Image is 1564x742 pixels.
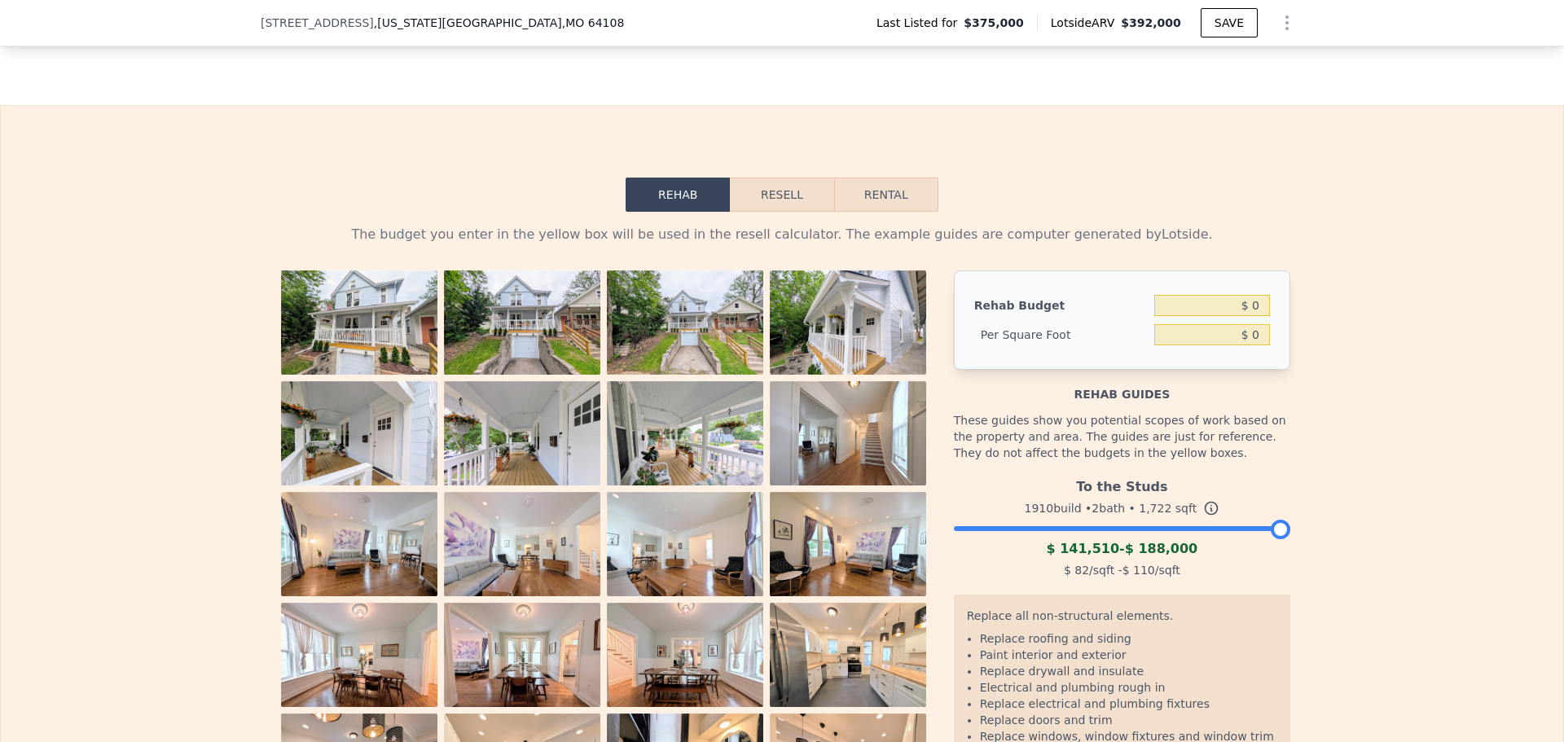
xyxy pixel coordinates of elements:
img: Property Photo 10 [444,492,600,609]
img: Property Photo 7 [607,381,763,498]
img: Property Photo 3 [607,270,763,388]
div: To the Studs [954,471,1290,497]
img: Property Photo 12 [770,492,926,609]
img: Property Photo 2 [444,270,600,388]
span: $ 82 [1064,564,1089,577]
img: Property Photo 6 [444,381,600,498]
li: Paint interior and exterior [980,647,1277,663]
img: Property Photo 9 [281,492,437,609]
span: , MO 64108 [562,16,625,29]
span: Lotside ARV [1051,15,1121,31]
img: Property Photo 8 [770,381,926,498]
img: Property Photo 11 [607,492,763,609]
li: Electrical and plumbing rough in [980,679,1277,696]
img: Property Photo 5 [281,381,437,498]
button: Resell [730,178,833,212]
li: Replace roofing and siding [980,630,1277,647]
span: $392,000 [1121,16,1181,29]
span: Last Listed for [876,15,964,31]
div: These guides show you potential scopes of work based on the property and area. The guides are jus... [954,402,1290,471]
div: Per Square Foot [974,320,1148,349]
img: Property Photo 15 [607,603,763,720]
button: Show Options [1271,7,1303,39]
span: 1,722 [1139,502,1171,515]
div: Replace all non-structural elements. [967,608,1277,630]
div: Rehab guides [954,370,1290,402]
span: [STREET_ADDRESS] [261,15,374,31]
button: Rental [834,178,938,212]
span: $ 188,000 [1125,541,1198,556]
img: Property Photo 16 [770,603,926,720]
img: Property Photo 4 [770,270,926,388]
li: Replace drywall and insulate [980,663,1277,679]
div: The budget you enter in the yellow box will be used in the resell calculator. The example guides ... [274,225,1290,244]
div: Rehab Budget [974,291,1148,320]
img: Property Photo 1 [281,270,437,388]
div: 1910 build • 2 bath • sqft [954,497,1290,520]
span: $ 110 [1122,564,1155,577]
li: Replace electrical and plumbing fixtures [980,696,1277,712]
div: - [954,539,1290,559]
button: Rehab [626,178,730,212]
li: Replace doors and trim [980,712,1277,728]
span: $ 141,510 [1046,541,1119,556]
img: Property Photo 14 [444,603,600,720]
span: $375,000 [964,15,1024,31]
div: /sqft - /sqft [954,559,1290,582]
button: SAVE [1201,8,1258,37]
span: , [US_STATE][GEOGRAPHIC_DATA] [374,15,624,31]
img: Property Photo 13 [281,603,437,720]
